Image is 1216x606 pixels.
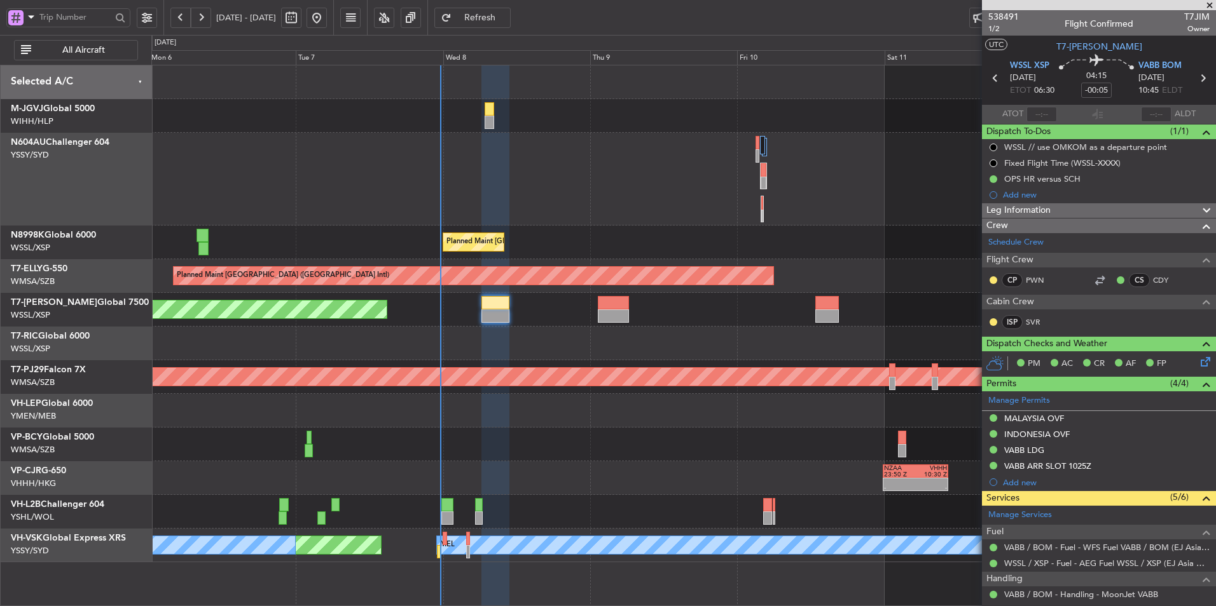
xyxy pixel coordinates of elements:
[11,500,41,509] span: VH-L2B
[11,466,41,475] span: VP-CJR
[590,50,737,65] div: Thu 9
[11,511,54,523] a: YSHL/WOL
[11,332,90,340] a: T7-RICGlobal 6000
[11,365,86,374] a: T7-PJ29Falcon 7X
[1170,490,1189,504] span: (5/6)
[1138,84,1159,97] span: 10:45
[1094,358,1105,370] span: CR
[11,399,41,408] span: VH-LEP
[1175,108,1196,121] span: ALDT
[988,10,1019,24] span: 538491
[988,236,1044,249] a: Schedule Crew
[1004,589,1158,600] a: VABB / BOM - Handling - MoonJet VABB
[986,253,1033,267] span: Flight Crew
[1028,358,1040,370] span: PM
[988,394,1050,407] a: Manage Permits
[11,298,97,307] span: T7-[PERSON_NAME]
[11,309,50,321] a: WSSL/XSP
[11,534,126,542] a: VH-VSKGlobal Express XRS
[884,471,916,478] div: 23:50 Z
[216,12,276,24] span: [DATE] - [DATE]
[1129,273,1150,287] div: CS
[1004,558,1210,569] a: WSSL / XSP - Fuel - AEG Fuel WSSL / XSP (EJ Asia Only)
[1170,125,1189,138] span: (1/1)
[986,295,1034,309] span: Cabin Crew
[11,444,55,455] a: WMSA/SZB
[11,466,66,475] a: VP-CJRG-650
[737,50,884,65] div: Fri 10
[1157,358,1166,370] span: FP
[34,46,134,55] span: All Aircraft
[986,525,1004,539] span: Fuel
[1065,17,1133,30] div: Flight Confirmed
[155,37,176,48] div: [DATE]
[11,332,38,340] span: T7-RIC
[14,40,138,60] button: All Aircraft
[1184,24,1210,34] span: Owner
[1004,542,1210,553] a: VABB / BOM - Fuel - WFS Fuel VABB / BOM (EJ Asia Only)
[11,264,43,273] span: T7-ELLY
[1056,40,1142,53] span: T7-[PERSON_NAME]
[985,39,1007,50] button: UTC
[988,24,1019,34] span: 1/2
[1004,445,1044,455] div: VABB LDG
[11,231,96,239] a: N8998KGlobal 6000
[1004,461,1091,471] div: VABB ARR SLOT 1025Z
[11,500,104,509] a: VH-L2BChallenger 604
[1004,142,1167,152] div: WSSL // use OMKOM as a departure point
[1153,274,1182,286] a: CDY
[39,8,111,27] input: Trip Number
[1002,315,1023,329] div: ISP
[454,13,506,22] span: Refresh
[916,465,948,471] div: VHHH
[11,343,50,354] a: WSSL/XSP
[986,125,1051,139] span: Dispatch To-Dos
[1026,316,1054,328] a: SVR
[440,535,455,555] div: MEL
[11,433,43,441] span: VP-BCY
[1002,273,1023,287] div: CP
[1004,429,1070,440] div: INDONESIA OVF
[885,50,1032,65] div: Sat 11
[11,298,149,307] a: T7-[PERSON_NAME]Global 7500
[296,50,443,65] div: Tue 7
[986,337,1107,351] span: Dispatch Checks and Weather
[443,50,590,65] div: Wed 8
[11,545,49,556] a: YSSY/SYD
[11,242,50,253] a: WSSL/XSP
[1184,10,1210,24] span: T7JIM
[1138,60,1182,72] span: VABB BOM
[986,491,1019,506] span: Services
[1003,477,1210,488] div: Add new
[11,138,46,147] span: N604AU
[986,377,1016,391] span: Permits
[1004,158,1121,168] div: Fixed Flight Time (WSSL-XXXX)
[1026,274,1054,286] a: PWN
[11,264,67,273] a: T7-ELLYG-550
[434,8,511,28] button: Refresh
[149,50,296,65] div: Mon 6
[11,410,56,422] a: YMEN/MEB
[1003,189,1210,200] div: Add new
[11,377,55,388] a: WMSA/SZB
[11,276,55,287] a: WMSA/SZB
[11,478,56,489] a: VHHH/HKG
[1170,377,1189,390] span: (4/4)
[11,104,95,113] a: M-JGVJGlobal 5000
[446,232,596,252] div: Planned Maint [GEOGRAPHIC_DATA] (Seletar)
[11,433,94,441] a: VP-BCYGlobal 5000
[1162,84,1182,97] span: ELDT
[1010,72,1036,84] span: [DATE]
[11,116,53,127] a: WIHH/HLP
[177,266,389,285] div: Planned Maint [GEOGRAPHIC_DATA] ([GEOGRAPHIC_DATA] Intl)
[11,399,93,408] a: VH-LEPGlobal 6000
[11,365,44,374] span: T7-PJ29
[1126,358,1136,370] span: AF
[1004,173,1081,184] div: OPS HR versus SCH
[11,534,43,542] span: VH-VSK
[11,149,49,161] a: YSSY/SYD
[1004,413,1064,424] div: MALAYSIA OVF
[1010,84,1031,97] span: ETOT
[988,509,1052,522] a: Manage Services
[11,231,45,239] span: N8998K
